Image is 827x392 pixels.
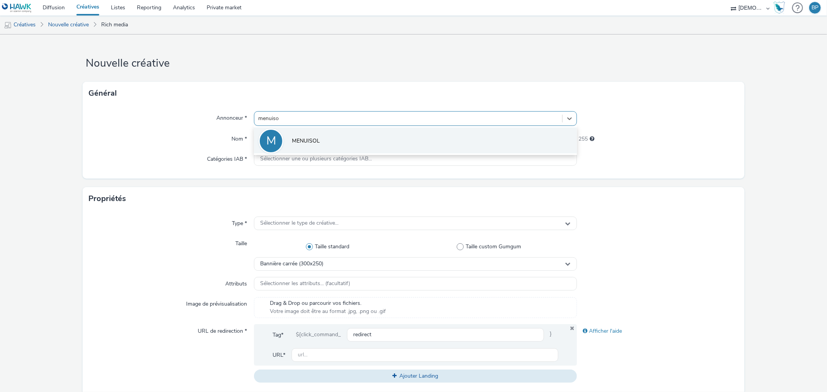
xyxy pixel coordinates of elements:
[579,135,588,143] span: 255
[466,243,521,251] span: Taille custom Gumgum
[232,237,250,248] label: Taille
[773,2,785,14] img: Hawk Academy
[266,130,276,152] div: M
[4,21,12,29] img: mobile
[228,132,250,143] label: Nom *
[811,2,818,14] div: BP
[292,348,558,362] input: url...
[222,277,250,288] label: Attributs
[290,328,347,342] div: ${click_command_
[260,261,323,267] span: Bannière carrée (300x250)
[83,56,744,71] h1: Nouvelle créative
[183,297,250,308] label: Image de prévisualisation
[213,111,250,122] label: Annonceur *
[292,137,320,145] span: MENUISOL
[270,299,386,307] span: Drag & Drop ou parcourir vos fichiers.
[260,280,350,287] span: Sélectionner les attributs... (facultatif)
[88,88,117,99] h3: Général
[270,308,386,315] span: Votre image doit être au format .jpg, .png ou .gif
[229,217,250,227] label: Type *
[260,220,338,227] span: Sélectionner le type de créative...
[204,152,250,163] label: Catégories IAB *
[773,2,788,14] a: Hawk Academy
[44,15,93,34] a: Nouvelle créative
[315,243,349,251] span: Taille standard
[260,156,372,162] span: Sélectionner une ou plusieurs catégories IAB...
[577,324,738,338] div: Afficher l'aide
[254,370,577,383] button: Ajouter Landing
[195,324,250,335] label: URL de redirection *
[590,135,595,143] div: 255 caractères maximum
[88,193,126,205] h3: Propriétés
[544,328,558,342] span: }
[399,372,438,380] span: Ajouter Landing
[2,3,32,13] img: undefined Logo
[97,15,132,34] a: Rich media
